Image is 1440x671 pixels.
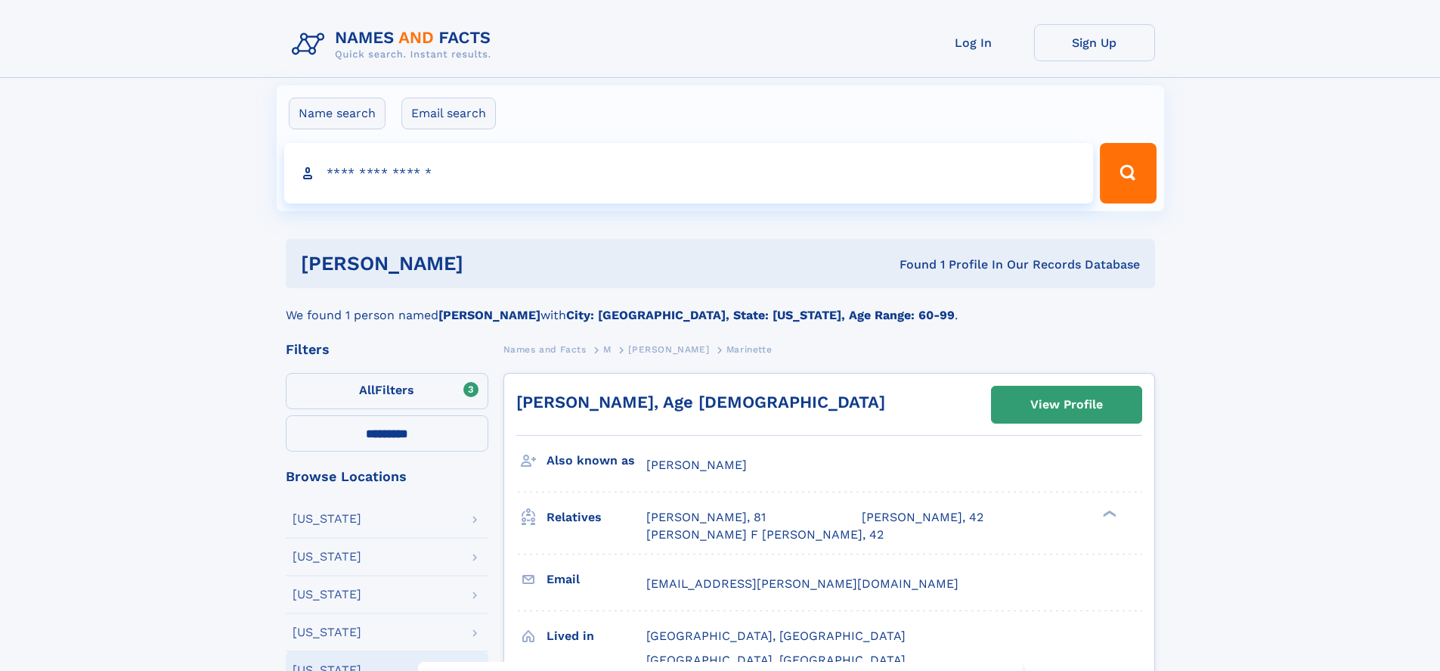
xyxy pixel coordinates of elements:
[646,527,884,543] a: [PERSON_NAME] F [PERSON_NAME], 42
[862,509,983,526] a: [PERSON_NAME], 42
[284,143,1094,203] input: search input
[913,24,1034,61] a: Log In
[646,509,766,526] a: [PERSON_NAME], 81
[301,254,682,273] h1: [PERSON_NAME]
[503,340,587,359] a: Names and Facts
[646,576,958,591] span: [EMAIL_ADDRESS][PERSON_NAME][DOMAIN_NAME]
[401,98,496,129] label: Email search
[628,340,709,359] a: [PERSON_NAME]
[286,373,488,409] label: Filters
[1100,143,1156,203] button: Search Button
[293,589,361,601] div: [US_STATE]
[603,340,612,359] a: M
[726,344,772,355] span: Marinette
[646,653,906,667] span: [GEOGRAPHIC_DATA], [GEOGRAPHIC_DATA]
[628,344,709,355] span: [PERSON_NAME]
[681,256,1140,273] div: Found 1 Profile In Our Records Database
[286,24,503,65] img: Logo Names and Facts
[547,505,646,530] h3: Relatives
[547,623,646,649] h3: Lived in
[289,98,386,129] label: Name search
[603,344,612,355] span: M
[286,343,488,356] div: Filters
[286,470,488,483] div: Browse Locations
[438,308,540,322] b: [PERSON_NAME]
[1034,24,1155,61] a: Sign Up
[566,308,955,322] b: City: [GEOGRAPHIC_DATA], State: [US_STATE], Age Range: 60-99
[516,393,885,412] a: [PERSON_NAME], Age [DEMOGRAPHIC_DATA]
[992,387,1141,423] a: View Profile
[646,629,906,643] span: [GEOGRAPHIC_DATA], [GEOGRAPHIC_DATA]
[1030,387,1103,422] div: View Profile
[1099,509,1117,519] div: ❯
[547,567,646,592] h3: Email
[646,458,747,472] span: [PERSON_NAME]
[547,448,646,474] h3: Also known as
[293,626,361,638] div: [US_STATE]
[286,288,1155,325] div: We found 1 person named with .
[359,383,375,397] span: All
[293,513,361,525] div: [US_STATE]
[293,551,361,563] div: [US_STATE]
